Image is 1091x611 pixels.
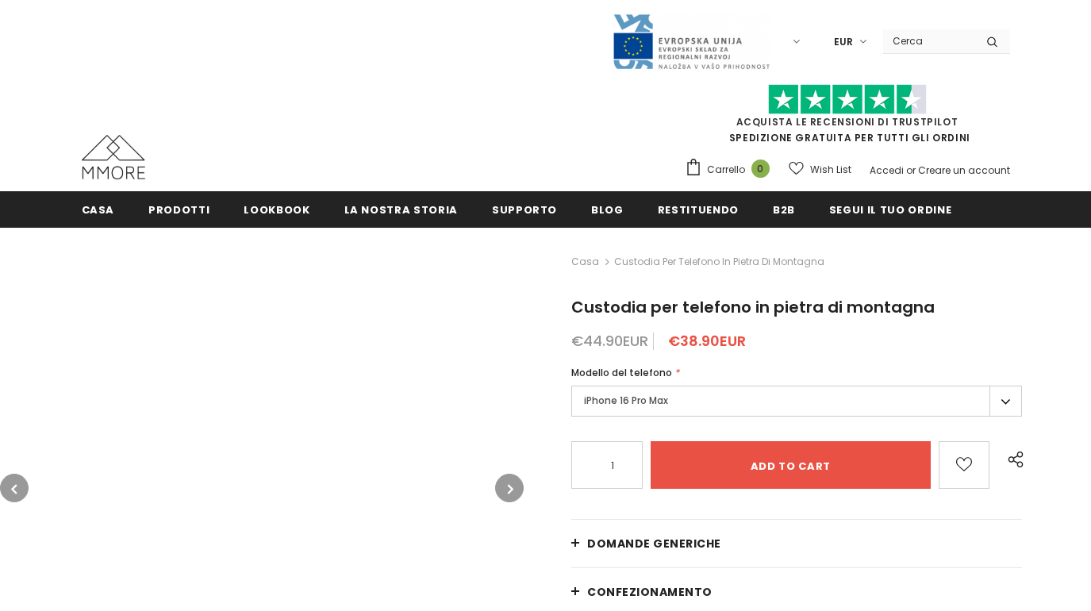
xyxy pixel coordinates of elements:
span: Prodotti [148,202,209,217]
span: 0 [751,159,770,178]
a: Segui il tuo ordine [829,191,951,227]
a: La nostra storia [344,191,458,227]
span: or [906,163,916,177]
span: La nostra storia [344,202,458,217]
a: Restituendo [658,191,739,227]
a: Carrello 0 [685,158,778,182]
a: Accedi [870,163,904,177]
a: Lookbook [244,191,309,227]
span: CONFEZIONAMENTO [587,584,713,600]
a: Domande generiche [571,520,1022,567]
a: Casa [82,191,115,227]
span: Modello del telefono [571,366,672,379]
a: Javni Razpis [612,34,770,48]
img: Javni Razpis [612,13,770,71]
span: Domande generiche [587,536,721,551]
span: supporto [492,202,557,217]
span: B2B [773,202,795,217]
span: Custodia per telefono in pietra di montagna [571,296,935,318]
input: Search Site [883,29,974,52]
a: B2B [773,191,795,227]
span: Restituendo [658,202,739,217]
a: Casa [571,252,599,271]
span: Lookbook [244,202,309,217]
img: Casi MMORE [82,135,145,179]
label: iPhone 16 Pro Max [571,386,1022,417]
span: Casa [82,202,115,217]
img: Fidati di Pilot Stars [768,84,927,115]
span: SPEDIZIONE GRATUITA PER TUTTI GLI ORDINI [685,91,1010,144]
span: Custodia per telefono in pietra di montagna [614,252,824,271]
span: Carrello [707,162,745,178]
a: supporto [492,191,557,227]
a: Creare un account [918,163,1010,177]
input: Add to cart [651,441,931,489]
span: Segui il tuo ordine [829,202,951,217]
a: Acquista le recensioni di TrustPilot [736,115,958,129]
a: Wish List [789,156,851,183]
a: Prodotti [148,191,209,227]
span: Wish List [810,162,851,178]
span: Blog [591,202,624,217]
a: Blog [591,191,624,227]
span: EUR [834,34,853,50]
span: €38.90EUR [668,331,746,351]
span: €44.90EUR [571,331,648,351]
